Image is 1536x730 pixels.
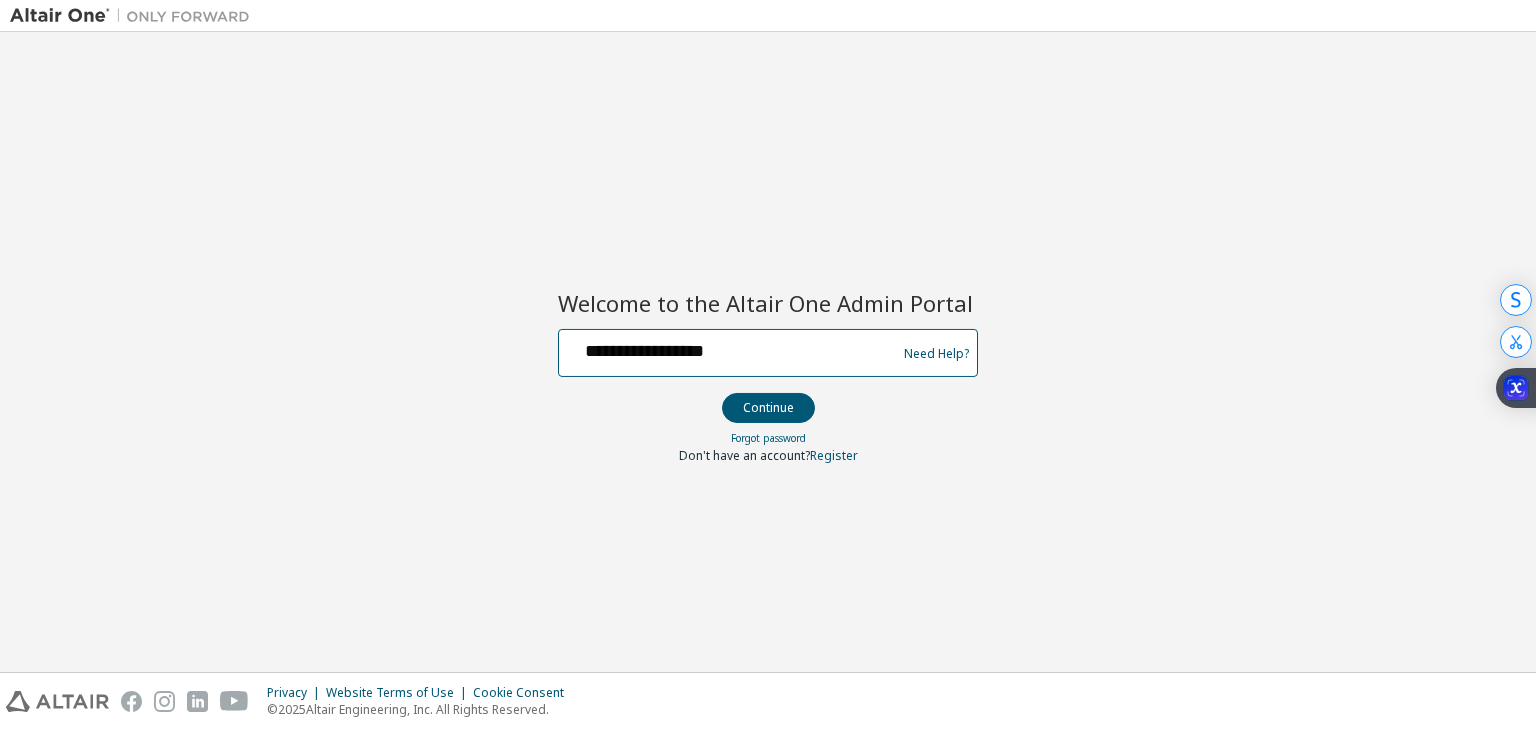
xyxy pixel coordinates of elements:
div: Privacy [267,685,326,701]
img: instagram.svg [154,691,175,712]
div: Cookie Consent [473,685,576,701]
div: Website Terms of Use [326,685,473,701]
p: © 2025 Altair Engineering, Inc. All Rights Reserved. [267,701,576,718]
span: Don't have an account? [679,447,810,464]
button: Continue [722,393,815,423]
img: linkedin.svg [187,691,208,712]
a: Need Help? [904,353,969,354]
a: Forgot password [731,431,806,445]
img: facebook.svg [121,691,142,712]
a: Register [810,447,858,464]
img: Altair One [10,6,260,26]
img: altair_logo.svg [6,691,109,712]
img: youtube.svg [220,691,249,712]
h2: Welcome to the Altair One Admin Portal [558,289,978,317]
